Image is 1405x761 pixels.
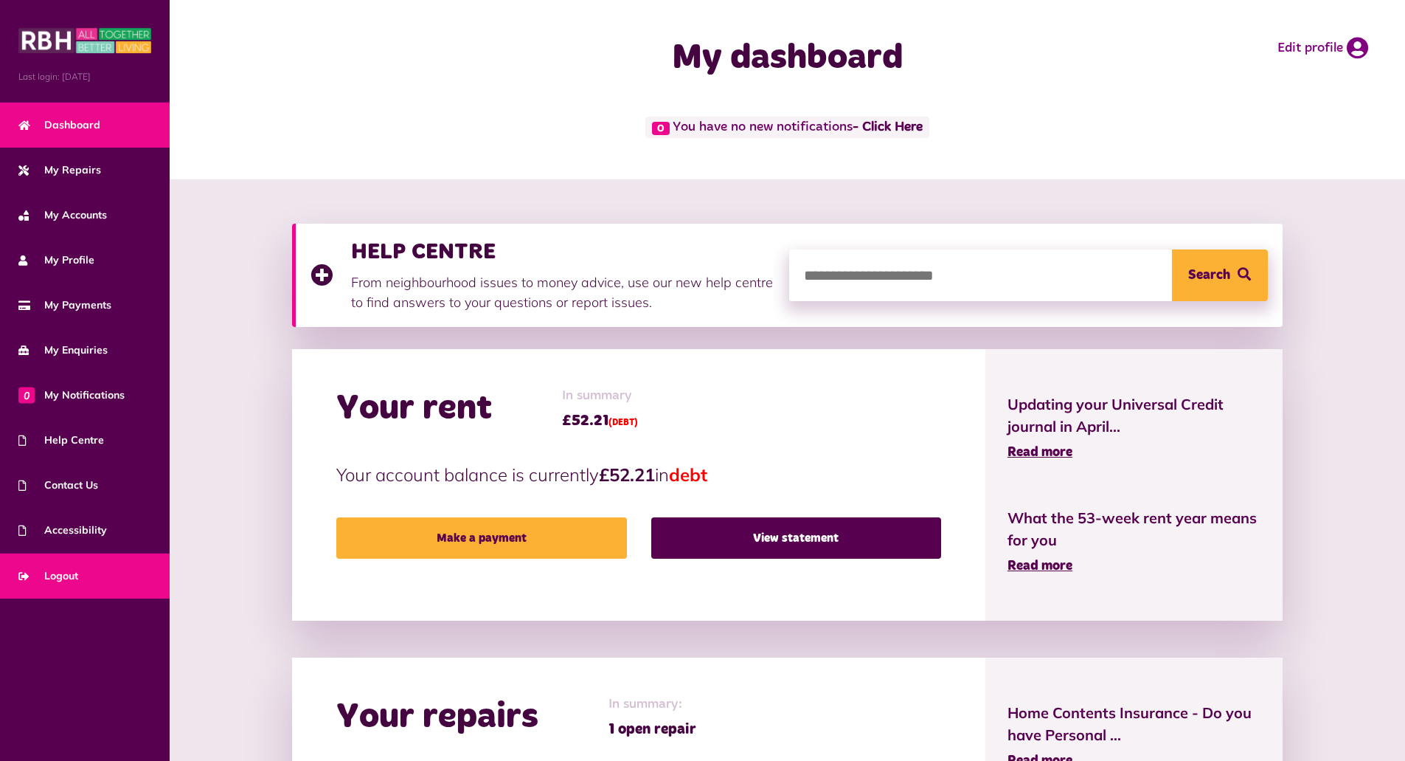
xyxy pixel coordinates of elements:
p: Your account balance is currently in [336,461,941,488]
a: Updating your Universal Credit journal in April... Read more [1007,393,1260,463]
span: My Profile [18,252,94,268]
span: Dashboard [18,117,100,133]
h2: Your repairs [336,696,538,739]
span: 0 [18,387,35,403]
span: My Notifications [18,388,125,403]
h2: Your rent [336,388,492,430]
span: In summary: [608,695,696,714]
span: Home Contents Insurance - Do you have Personal ... [1007,702,1260,746]
span: My Accounts [18,207,107,223]
button: Search [1172,249,1268,301]
img: MyRBH [18,26,151,55]
span: 1 open repair [608,718,696,740]
span: Read more [1007,446,1072,459]
span: Logout [18,568,78,584]
p: From neighbourhood issues to money advice, use our new help centre to find answers to your questi... [351,272,774,312]
a: What the 53-week rent year means for you Read more [1007,507,1260,576]
span: My Enquiries [18,342,108,358]
span: What the 53-week rent year means for you [1007,507,1260,551]
span: Contact Us [18,478,98,493]
span: In summary [562,386,638,406]
span: My Repairs [18,162,101,178]
span: Updating your Universal Credit journal in April... [1007,393,1260,438]
a: - Click Here [853,121,923,134]
span: £52.21 [562,410,638,432]
a: View statement [651,517,941,559]
span: Help Centre [18,433,104,448]
span: You have no new notifications [645,117,929,138]
span: Read more [1007,559,1072,573]
span: Search [1188,249,1230,301]
span: (DEBT) [608,419,638,427]
span: 0 [652,122,670,135]
h3: HELP CENTRE [351,238,774,265]
a: Make a payment [336,517,626,559]
span: Accessibility [18,523,107,538]
span: Last login: [DATE] [18,70,151,83]
a: Edit profile [1277,37,1368,59]
span: My Payments [18,297,111,313]
strong: £52.21 [599,464,655,486]
h1: My dashboard [493,37,1082,80]
span: debt [669,464,707,486]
